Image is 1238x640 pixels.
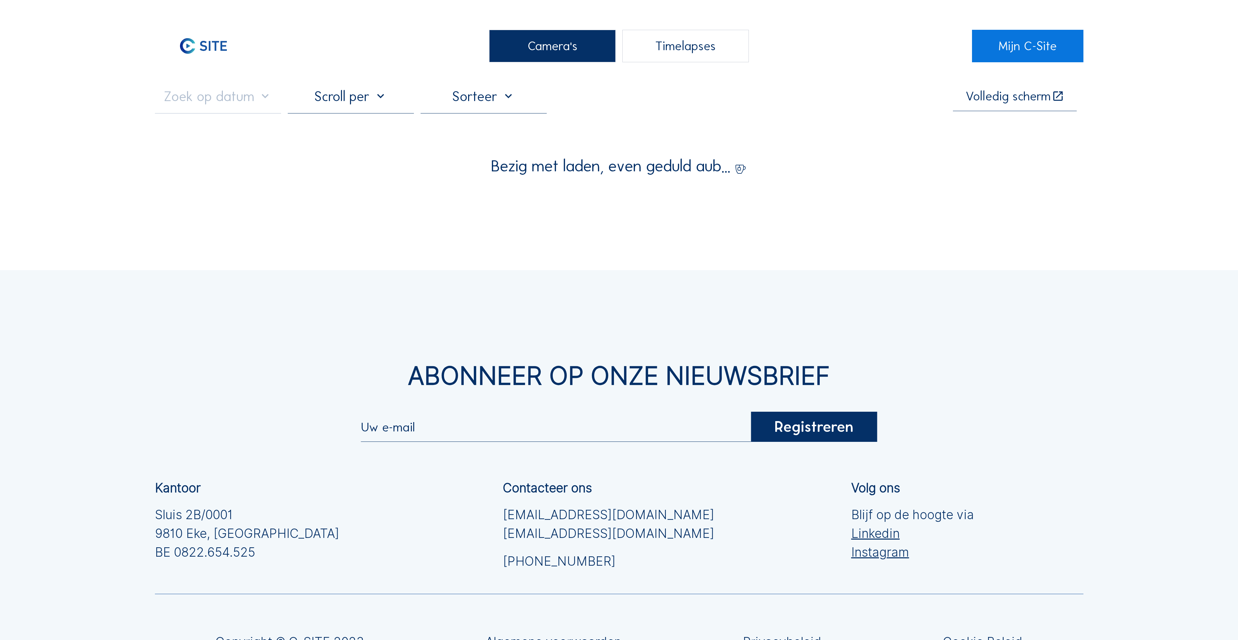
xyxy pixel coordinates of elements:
[851,543,974,562] a: Instagram
[155,505,339,562] div: Sluis 2B/0001 9810 Eke, [GEOGRAPHIC_DATA] BE 0822.654.525
[503,524,714,543] a: [EMAIL_ADDRESS][DOMAIN_NAME]
[972,30,1083,63] a: Mijn C-Site
[503,505,714,524] a: [EMAIL_ADDRESS][DOMAIN_NAME]
[491,158,730,174] span: Bezig met laden, even geduld aub...
[489,30,615,63] div: Camera's
[751,412,877,442] div: Registreren
[503,552,714,571] a: [PHONE_NUMBER]
[155,88,281,105] input: Zoek op datum 󰅀
[851,482,900,494] div: Volg ons
[851,505,974,562] div: Blijf op de hoogte via
[622,30,748,63] div: Timelapses
[966,90,1051,103] div: Volledig scherm
[155,482,201,494] div: Kantoor
[851,524,974,543] a: Linkedin
[155,30,252,63] img: C-SITE Logo
[361,422,751,433] input: Uw e-mail
[155,30,266,63] a: C-SITE Logo
[503,482,592,494] div: Contacteer ons
[155,363,1083,388] div: Abonneer op onze nieuwsbrief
